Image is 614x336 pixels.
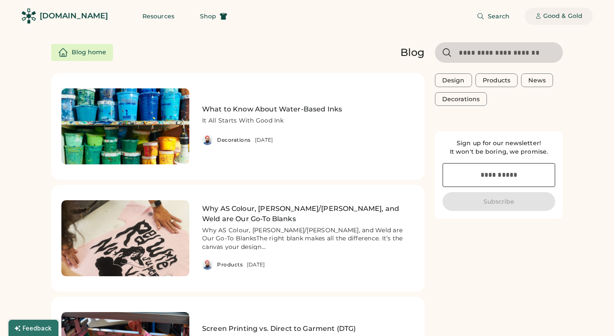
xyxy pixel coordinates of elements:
[200,13,216,19] span: Shop
[483,77,511,83] div: Products
[466,8,520,25] button: Search
[40,11,108,21] div: [DOMAIN_NAME]
[202,226,414,250] a: Why AS Colour, [PERSON_NAME]/[PERSON_NAME], and Weld are Our Go-To BlanksThe right blank makes al...
[202,117,414,125] a: It All Starts With Good Ink
[400,46,425,59] div: Blog
[443,192,555,211] button: Subscribe
[202,204,414,224] h2: Why AS Colour, [PERSON_NAME]/[PERSON_NAME], and Weld are Our Go-To Blanks
[21,9,36,23] img: Rendered Logo - Screens
[247,261,265,268] div: [DATE]
[442,77,465,83] div: Design
[488,13,510,19] span: Search
[217,137,251,143] div: Decorations
[573,298,610,334] iframe: Front Chat
[202,324,414,334] h2: Screen Printing vs. Direct to Garment (DTG)
[217,261,243,268] div: Products
[255,137,273,143] div: [DATE]
[72,48,106,57] div: Blog home
[528,77,545,83] div: News
[190,8,237,25] button: Shop
[61,200,189,276] img: Why AS Colour, Stanley/Stella, and Weld are Our Go-To Blanks Image
[443,139,555,156] div: Sign up for our newsletter! It won't be boring, we promise.
[202,134,213,145] img: Author Image
[442,96,480,102] div: Decorations
[543,12,582,20] div: Good & Gold
[61,88,189,164] img: What to Know About Water-Based Inks Image
[202,259,213,270] img: Author Image
[202,226,414,252] div: Why AS Colour, [PERSON_NAME]/[PERSON_NAME], and Weld are Our Go-To BlanksThe right blank makes al...
[202,104,414,114] h2: What to Know About Water-Based Inks
[132,8,185,25] button: Resources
